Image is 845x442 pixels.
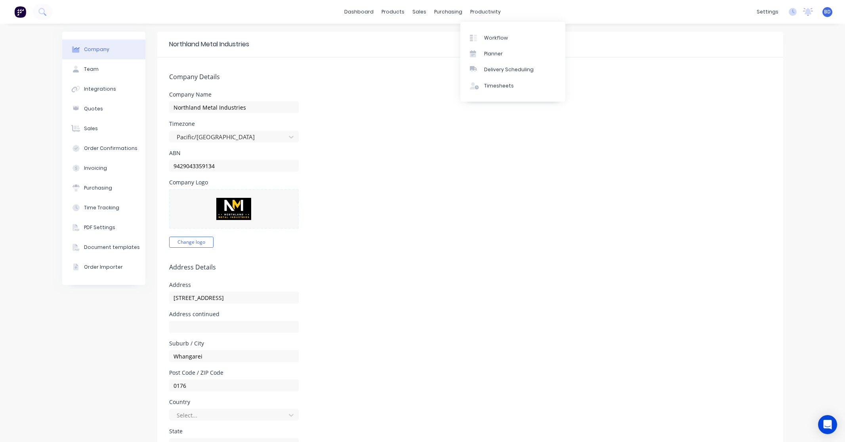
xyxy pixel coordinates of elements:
div: Time Tracking [84,204,119,211]
div: sales [408,6,430,18]
div: Company [84,46,109,53]
div: Sales [84,125,98,132]
div: ABN [169,150,299,156]
button: PDF Settings [62,218,145,237]
div: settings [753,6,782,18]
a: Workflow [460,30,565,46]
div: Order Confirmations [84,145,137,152]
div: Workflow [484,34,508,42]
button: Change logo [169,237,214,248]
button: Invoicing [62,158,145,178]
div: Planner [484,50,503,57]
div: Quotes [84,105,103,112]
div: Invoicing [84,165,107,172]
div: Team [84,66,99,73]
img: Factory [14,6,26,18]
div: PDF Settings [84,224,115,231]
a: Delivery Scheduling [460,62,565,78]
div: Suburb / City [169,341,299,346]
div: Open Intercom Messenger [818,415,837,434]
div: productivity [466,6,505,18]
button: Company [62,40,145,59]
div: Timesheets [484,82,514,89]
div: Order Importer [84,264,123,271]
a: Timesheets [460,78,565,94]
div: Northland Metal Industries [169,40,249,49]
h5: Address Details [169,264,771,271]
div: Timezone [169,121,299,127]
div: products [378,6,408,18]
div: Address continued [169,311,299,317]
button: Order Confirmations [62,138,145,158]
div: Integrations [84,85,116,93]
div: purchasing [430,6,466,18]
a: Planner [460,46,565,62]
div: Address [169,282,299,288]
button: Purchasing [62,178,145,198]
div: Delivery Scheduling [484,66,534,73]
div: Purchasing [84,184,112,192]
button: Team [62,59,145,79]
button: Time Tracking [62,198,145,218]
div: Post Code / ZIP Code [169,370,299,376]
a: dashboard [340,6,378,18]
button: Order Importer [62,257,145,277]
span: BD [824,8,831,15]
button: Integrations [62,79,145,99]
div: Country [169,399,299,405]
h5: Company Details [169,73,771,81]
button: Quotes [62,99,145,119]
button: Sales [62,119,145,138]
div: Company Logo [169,180,299,185]
div: Company Name [169,92,299,97]
div: Document templates [84,244,140,251]
button: Document templates [62,237,145,257]
div: State [169,429,299,434]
